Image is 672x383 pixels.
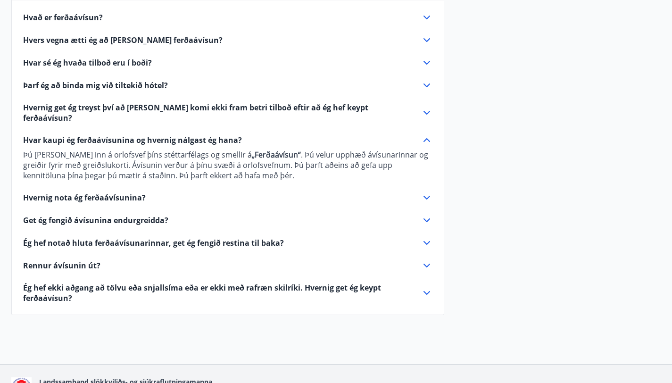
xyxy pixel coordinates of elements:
[23,80,432,91] div: Þarf ég að binda mig við tiltekið hótel?
[23,283,432,303] div: Ég hef ekki aðgang að tölvu eða snjallsíma eða er ekki með rafræn skilríki. Hvernig get ég keypt ...
[23,260,100,271] span: Rennur ávísunin út?
[23,192,146,203] span: Hvernig nota ég ferðaávísunina?
[23,12,103,23] span: Hvað er ferðaávísun?
[23,238,284,248] span: Ég hef notað hluta ferðaávísunarinnar, get ég fengið restina til baka?
[23,135,242,145] span: Hvar kaupi ég ferðaávísunina og hvernig nálgast ég hana?
[23,237,432,249] div: Ég hef notað hluta ferðaávísunarinnar, get ég fengið restina til baka?
[23,215,168,225] span: Get ég fengið ávísunina endurgreidda?
[23,192,432,203] div: Hvernig nota ég ferðaávísunina?
[23,102,432,123] div: Hvernig get ég treyst því að [PERSON_NAME] komi ekki fram betri tilboð eftir að ég hef keypt ferð...
[23,58,152,68] span: Hvar sé ég hvaða tilboð eru í boði?
[23,150,432,181] p: Þú [PERSON_NAME] inn á orlofsvef þíns stéttarfélags og smellir á . Þú velur upphæð ávísunarinnar ...
[23,57,432,68] div: Hvar sé ég hvaða tilboð eru í boði?
[23,146,432,181] div: Hvar kaupi ég ferðaávísunina og hvernig nálgast ég hana?
[23,283,410,303] span: Ég hef ekki aðgang að tölvu eða snjallsíma eða er ekki með rafræn skilríki. Hvernig get ég keypt ...
[23,35,223,45] span: Hvers vegna ætti ég að [PERSON_NAME] ferðaávísun?
[23,80,168,91] span: Þarf ég að binda mig við tiltekið hótel?
[252,150,301,160] strong: „Ferðaávísun“
[23,34,432,46] div: Hvers vegna ætti ég að [PERSON_NAME] ferðaávísun?
[23,134,432,146] div: Hvar kaupi ég ferðaávísunina og hvernig nálgast ég hana?
[23,215,432,226] div: Get ég fengið ávísunina endurgreidda?
[23,12,432,23] div: Hvað er ferðaávísun?
[23,260,432,271] div: Rennur ávísunin út?
[23,102,410,123] span: Hvernig get ég treyst því að [PERSON_NAME] komi ekki fram betri tilboð eftir að ég hef keypt ferð...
